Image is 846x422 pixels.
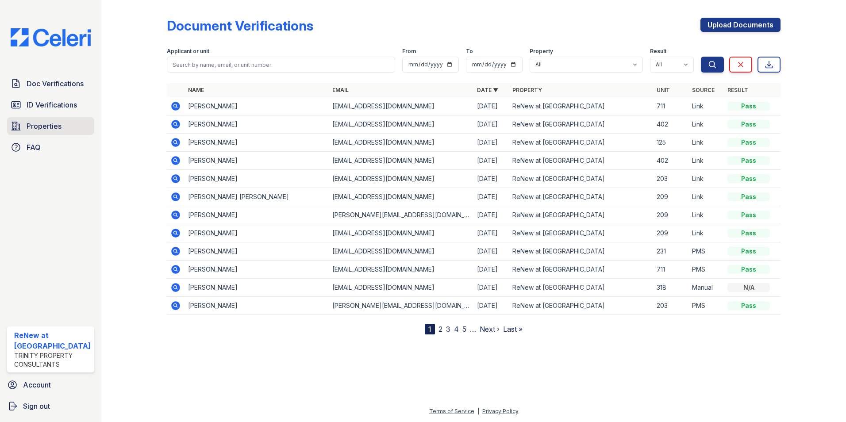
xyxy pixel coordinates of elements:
[653,97,688,115] td: 711
[27,142,41,153] span: FAQ
[473,170,509,188] td: [DATE]
[688,279,724,297] td: Manual
[688,115,724,134] td: Link
[446,325,450,334] a: 3
[692,87,715,93] a: Source
[688,134,724,152] td: Link
[185,279,329,297] td: [PERSON_NAME]
[473,115,509,134] td: [DATE]
[185,206,329,224] td: [PERSON_NAME]
[7,75,94,92] a: Doc Verifications
[438,325,442,334] a: 2
[185,224,329,242] td: [PERSON_NAME]
[727,156,770,165] div: Pass
[473,279,509,297] td: [DATE]
[23,401,50,411] span: Sign out
[727,301,770,310] div: Pass
[167,48,209,55] label: Applicant or unit
[329,261,473,279] td: [EMAIL_ADDRESS][DOMAIN_NAME]
[4,28,98,46] img: CE_Logo_Blue-a8612792a0a2168367f1c8372b55b34899dd931a85d93a1a3d3e32e68fde9ad4.png
[167,57,396,73] input: Search by name, email, or unit number
[473,152,509,170] td: [DATE]
[329,152,473,170] td: [EMAIL_ADDRESS][DOMAIN_NAME]
[329,242,473,261] td: [EMAIL_ADDRESS][DOMAIN_NAME]
[700,18,781,32] a: Upload Documents
[509,224,654,242] td: ReNew at [GEOGRAPHIC_DATA]
[429,408,474,414] a: Terms of Service
[727,211,770,219] div: Pass
[509,97,654,115] td: ReNew at [GEOGRAPHIC_DATA]
[329,279,473,297] td: [EMAIL_ADDRESS][DOMAIN_NAME]
[4,376,98,394] a: Account
[727,265,770,274] div: Pass
[402,48,416,55] label: From
[454,325,459,334] a: 4
[4,397,98,415] a: Sign out
[727,102,770,111] div: Pass
[688,297,724,315] td: PMS
[653,134,688,152] td: 125
[530,48,553,55] label: Property
[727,192,770,201] div: Pass
[477,87,498,93] a: Date ▼
[185,134,329,152] td: [PERSON_NAME]
[473,134,509,152] td: [DATE]
[185,261,329,279] td: [PERSON_NAME]
[727,87,748,93] a: Result
[473,224,509,242] td: [DATE]
[14,351,91,369] div: Trinity Property Consultants
[509,297,654,315] td: ReNew at [GEOGRAPHIC_DATA]
[329,97,473,115] td: [EMAIL_ADDRESS][DOMAIN_NAME]
[688,224,724,242] td: Link
[7,96,94,114] a: ID Verifications
[688,170,724,188] td: Link
[473,97,509,115] td: [DATE]
[509,188,654,206] td: ReNew at [GEOGRAPHIC_DATA]
[509,134,654,152] td: ReNew at [GEOGRAPHIC_DATA]
[185,297,329,315] td: [PERSON_NAME]
[688,242,724,261] td: PMS
[512,87,542,93] a: Property
[688,261,724,279] td: PMS
[688,206,724,224] td: Link
[509,115,654,134] td: ReNew at [GEOGRAPHIC_DATA]
[329,224,473,242] td: [EMAIL_ADDRESS][DOMAIN_NAME]
[185,188,329,206] td: [PERSON_NAME] [PERSON_NAME]
[185,115,329,134] td: [PERSON_NAME]
[653,242,688,261] td: 231
[473,206,509,224] td: [DATE]
[657,87,670,93] a: Unit
[7,138,94,156] a: FAQ
[653,206,688,224] td: 209
[509,152,654,170] td: ReNew at [GEOGRAPHIC_DATA]
[14,330,91,351] div: ReNew at [GEOGRAPHIC_DATA]
[185,97,329,115] td: [PERSON_NAME]
[185,242,329,261] td: [PERSON_NAME]
[653,115,688,134] td: 402
[653,297,688,315] td: 203
[470,324,476,334] span: …
[466,48,473,55] label: To
[473,242,509,261] td: [DATE]
[27,121,62,131] span: Properties
[727,120,770,129] div: Pass
[688,97,724,115] td: Link
[473,188,509,206] td: [DATE]
[188,87,204,93] a: Name
[329,297,473,315] td: [PERSON_NAME][EMAIL_ADDRESS][DOMAIN_NAME]
[425,324,435,334] div: 1
[653,279,688,297] td: 318
[27,78,84,89] span: Doc Verifications
[509,261,654,279] td: ReNew at [GEOGRAPHIC_DATA]
[329,206,473,224] td: [PERSON_NAME][EMAIL_ADDRESS][DOMAIN_NAME]
[480,325,500,334] a: Next ›
[482,408,519,414] a: Privacy Policy
[688,152,724,170] td: Link
[727,229,770,238] div: Pass
[509,242,654,261] td: ReNew at [GEOGRAPHIC_DATA]
[332,87,349,93] a: Email
[509,279,654,297] td: ReNew at [GEOGRAPHIC_DATA]
[503,325,523,334] a: Last »
[473,261,509,279] td: [DATE]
